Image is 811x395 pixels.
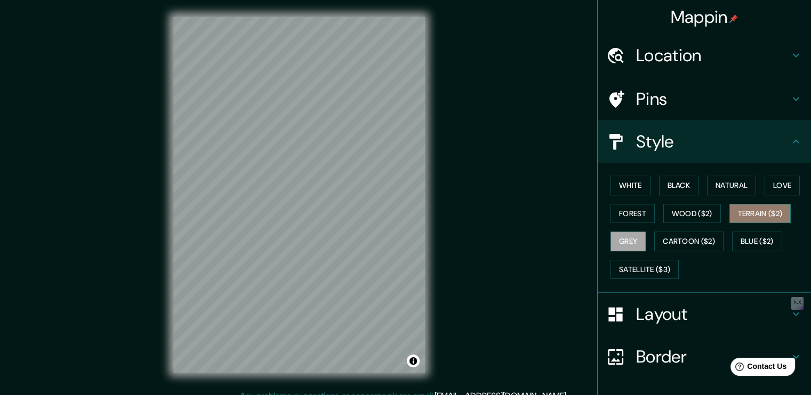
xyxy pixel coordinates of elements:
canvas: Map [173,17,425,373]
button: White [611,176,651,195]
img: pin-icon.png [729,14,738,23]
iframe: Help widget launcher [716,353,799,383]
div: Layout [598,293,811,335]
div: Location [598,34,811,77]
button: Blue ($2) [732,232,782,251]
div: Border [598,335,811,378]
div: Style [598,120,811,163]
h4: Style [636,131,790,152]
button: Terrain ($2) [729,204,791,224]
button: Black [659,176,699,195]
button: Grey [611,232,646,251]
h4: Mappin [671,6,738,28]
button: Love [765,176,800,195]
h4: Pins [636,88,790,110]
h4: Layout [636,303,790,325]
button: Satellite ($3) [611,260,679,279]
button: Wood ($2) [663,204,721,224]
button: Natural [707,176,756,195]
button: Forest [611,204,655,224]
h4: Location [636,45,790,66]
button: Cartoon ($2) [654,232,724,251]
div: Pins [598,78,811,120]
button: Toggle attribution [407,355,420,367]
h4: Border [636,346,790,367]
